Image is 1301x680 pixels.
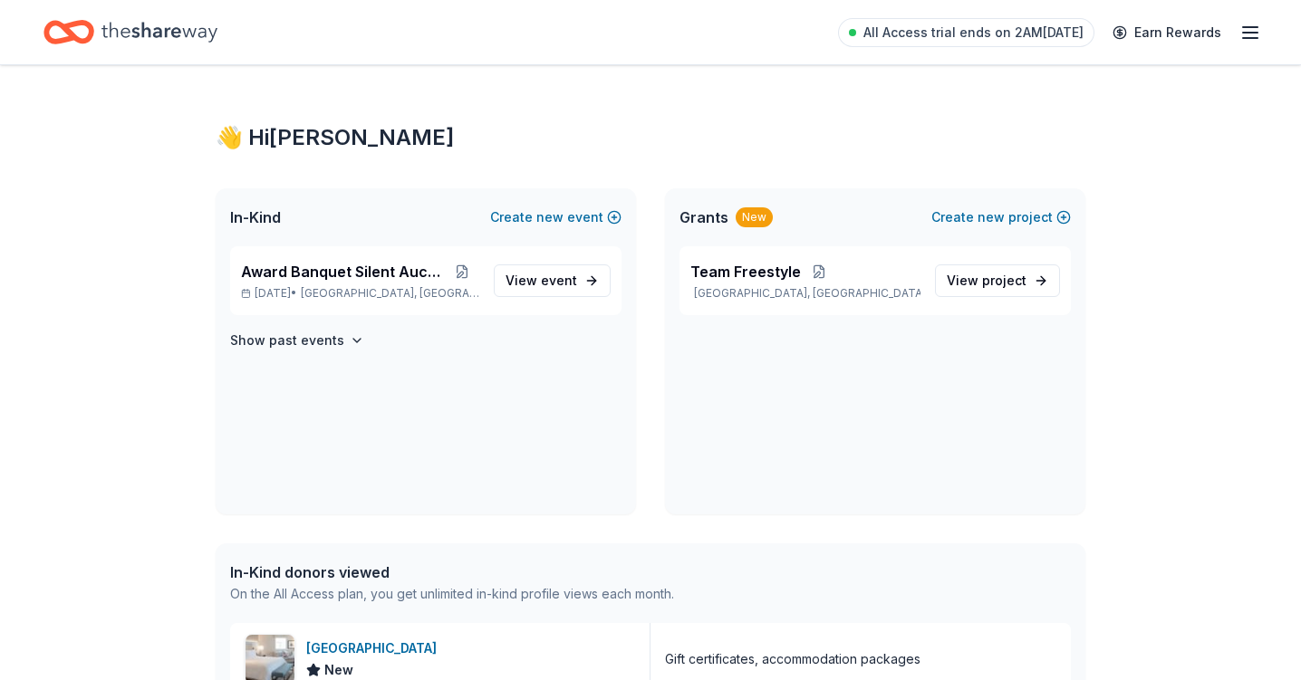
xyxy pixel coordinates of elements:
h4: Show past events [230,330,344,351]
p: [GEOGRAPHIC_DATA], [GEOGRAPHIC_DATA] [690,286,920,301]
span: All Access trial ends on 2AM[DATE] [863,22,1084,43]
a: Earn Rewards [1102,16,1232,49]
span: In-Kind [230,206,281,228]
p: [DATE] • [241,286,479,301]
div: Gift certificates, accommodation packages [665,648,920,670]
span: [GEOGRAPHIC_DATA], [GEOGRAPHIC_DATA] [301,286,479,301]
span: new [978,206,1005,228]
div: New [736,207,773,227]
span: new [536,206,564,228]
span: View [506,270,577,292]
a: All Access trial ends on 2AM[DATE] [838,18,1094,47]
span: event [541,273,577,288]
span: Grants [679,206,728,228]
div: On the All Access plan, you get unlimited in-kind profile views each month. [230,583,674,605]
span: project [982,273,1026,288]
a: Home [43,11,217,53]
a: View project [935,264,1060,297]
button: Show past events [230,330,364,351]
a: View event [494,264,611,297]
span: Team Freestyle [690,261,801,283]
div: In-Kind donors viewed [230,561,674,583]
button: Createnewevent [490,206,622,228]
span: Award Banquet Silent Auction [241,261,445,283]
button: Createnewproject [931,206,1071,228]
span: View [947,270,1026,292]
div: [GEOGRAPHIC_DATA] [306,637,444,659]
div: 👋 Hi [PERSON_NAME] [216,123,1085,152]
